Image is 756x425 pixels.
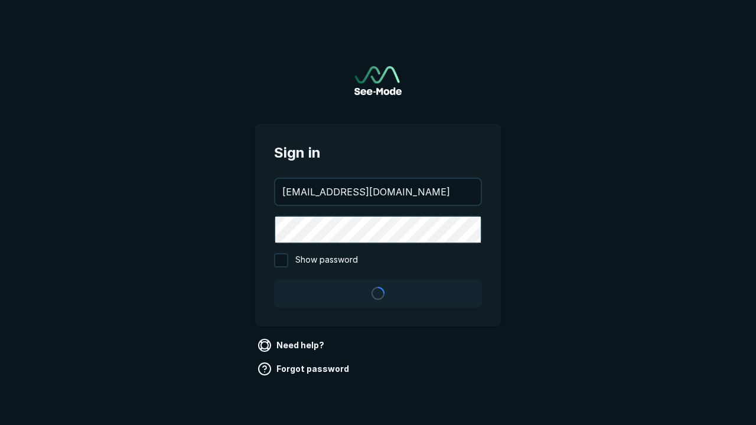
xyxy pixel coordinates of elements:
img: See-Mode Logo [354,66,402,95]
a: Forgot password [255,359,354,378]
a: Need help? [255,336,329,355]
input: your@email.com [275,179,481,205]
span: Show password [295,253,358,267]
a: Go to sign in [354,66,402,95]
span: Sign in [274,142,482,164]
